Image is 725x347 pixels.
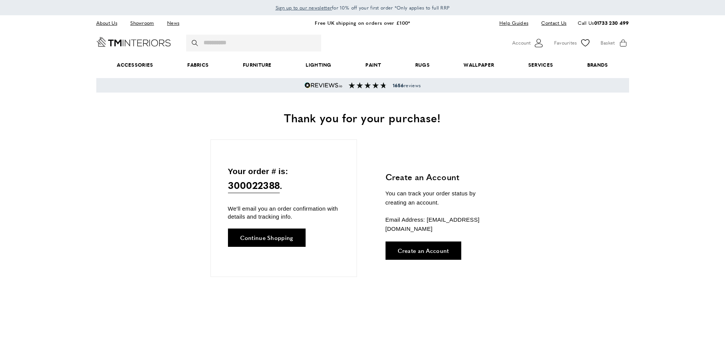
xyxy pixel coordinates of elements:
[386,241,461,260] a: Create an Account
[161,18,185,28] a: News
[386,171,498,183] h3: Create an Account
[228,177,280,193] span: 300022388
[349,53,398,77] a: Paint
[398,53,447,77] a: Rugs
[315,19,410,26] a: Free UK shipping on orders over £100*
[386,215,498,233] p: Email Address: [EMAIL_ADDRESS][DOMAIN_NAME]
[349,82,387,88] img: Reviews section
[228,205,339,221] p: We'll email you an order confirmation with details and tracking info.
[276,4,450,11] span: for 10% off your first order *Only applies to full RRP
[96,37,171,47] a: Go to Home page
[594,19,629,26] a: 01733 230 499
[240,235,293,240] span: Continue Shopping
[578,19,629,27] p: Call Us
[512,37,545,49] button: Customer Account
[170,53,226,77] a: Fabrics
[192,35,199,51] button: Search
[393,82,421,88] span: reviews
[494,18,534,28] a: Help Guides
[511,53,570,77] a: Services
[276,4,332,11] a: Sign up to our newsletter
[570,53,625,77] a: Brands
[398,248,449,253] span: Create an Account
[554,39,577,47] span: Favourites
[228,229,306,247] a: Continue Shopping
[535,18,566,28] a: Contact Us
[124,18,159,28] a: Showroom
[386,189,498,207] p: You can track your order status by creating an account.
[100,53,170,77] span: Accessories
[226,53,288,77] a: Furniture
[289,53,349,77] a: Lighting
[512,39,531,47] span: Account
[228,165,339,193] p: Your order # is: .
[554,37,591,49] a: Favourites
[96,18,123,28] a: About Us
[304,82,343,88] img: Reviews.io 5 stars
[284,109,441,126] span: Thank you for your purchase!
[393,82,404,89] strong: 1656
[447,53,511,77] a: Wallpaper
